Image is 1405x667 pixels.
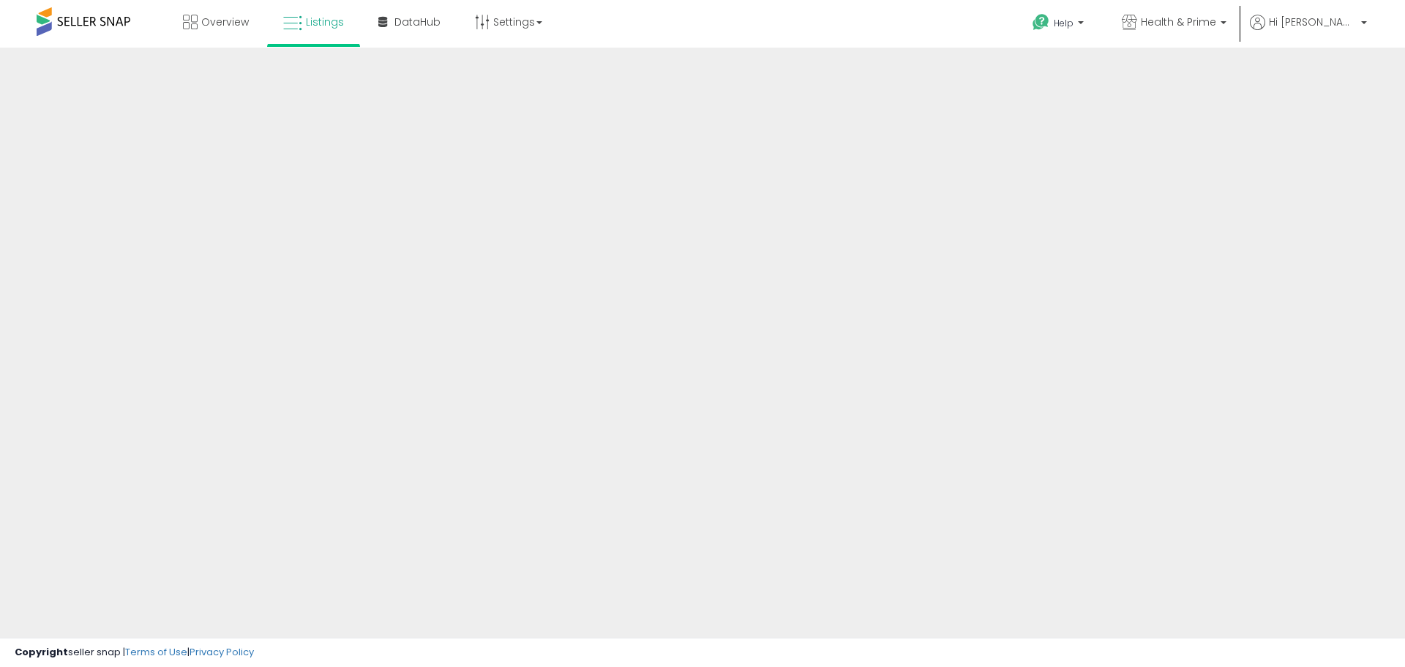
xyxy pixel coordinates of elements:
[1032,13,1050,31] i: Get Help
[1054,17,1074,29] span: Help
[1141,15,1216,29] span: Health & Prime
[201,15,249,29] span: Overview
[15,645,68,659] strong: Copyright
[125,645,187,659] a: Terms of Use
[306,15,344,29] span: Listings
[1250,15,1367,48] a: Hi [PERSON_NAME]
[190,645,254,659] a: Privacy Policy
[1021,2,1098,48] a: Help
[1269,15,1357,29] span: Hi [PERSON_NAME]
[15,646,254,660] div: seller snap | |
[394,15,441,29] span: DataHub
